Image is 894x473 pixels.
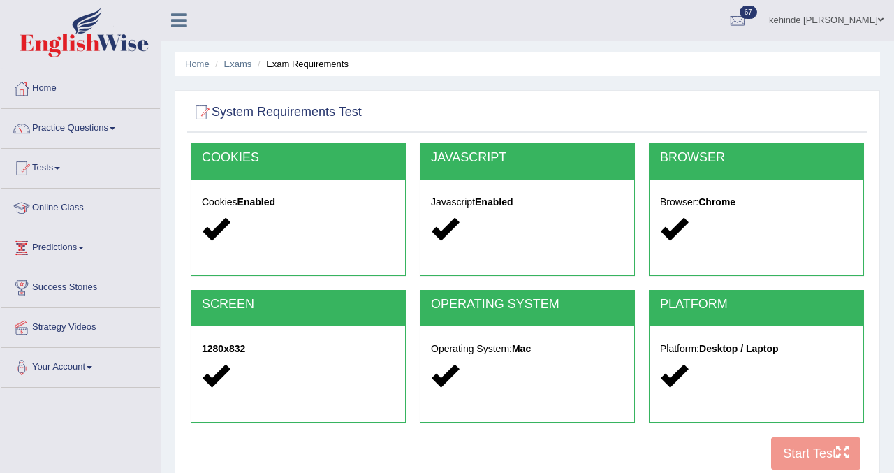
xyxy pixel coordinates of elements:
[512,343,531,354] strong: Mac
[202,298,395,312] h2: SCREEN
[475,196,513,208] strong: Enabled
[1,69,160,104] a: Home
[185,59,210,69] a: Home
[1,109,160,144] a: Practice Questions
[431,344,624,354] h5: Operating System:
[660,344,853,354] h5: Platform:
[202,343,245,354] strong: 1280x832
[191,102,362,123] h2: System Requirements Test
[1,189,160,224] a: Online Class
[237,196,275,208] strong: Enabled
[660,197,853,208] h5: Browser:
[431,197,624,208] h5: Javascript
[431,151,624,165] h2: JAVASCRIPT
[202,151,395,165] h2: COOKIES
[431,298,624,312] h2: OPERATING SYSTEM
[698,196,735,208] strong: Chrome
[1,228,160,263] a: Predictions
[1,268,160,303] a: Success Stories
[1,308,160,343] a: Strategy Videos
[202,197,395,208] h5: Cookies
[740,6,757,19] span: 67
[1,348,160,383] a: Your Account
[699,343,779,354] strong: Desktop / Laptop
[1,149,160,184] a: Tests
[254,57,349,71] li: Exam Requirements
[660,151,853,165] h2: BROWSER
[660,298,853,312] h2: PLATFORM
[224,59,252,69] a: Exams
